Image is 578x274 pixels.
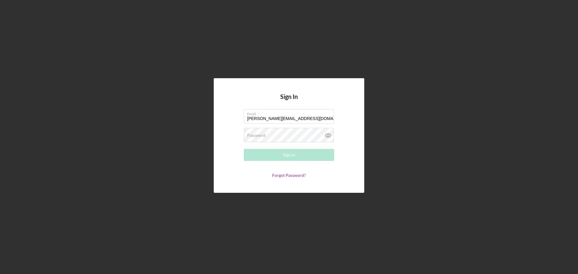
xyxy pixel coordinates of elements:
button: Sign In [244,149,334,161]
a: Forgot Password? [272,173,306,178]
label: Password [247,133,266,138]
label: Email [247,109,334,116]
div: Sign In [283,149,295,161]
h4: Sign In [280,93,298,109]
